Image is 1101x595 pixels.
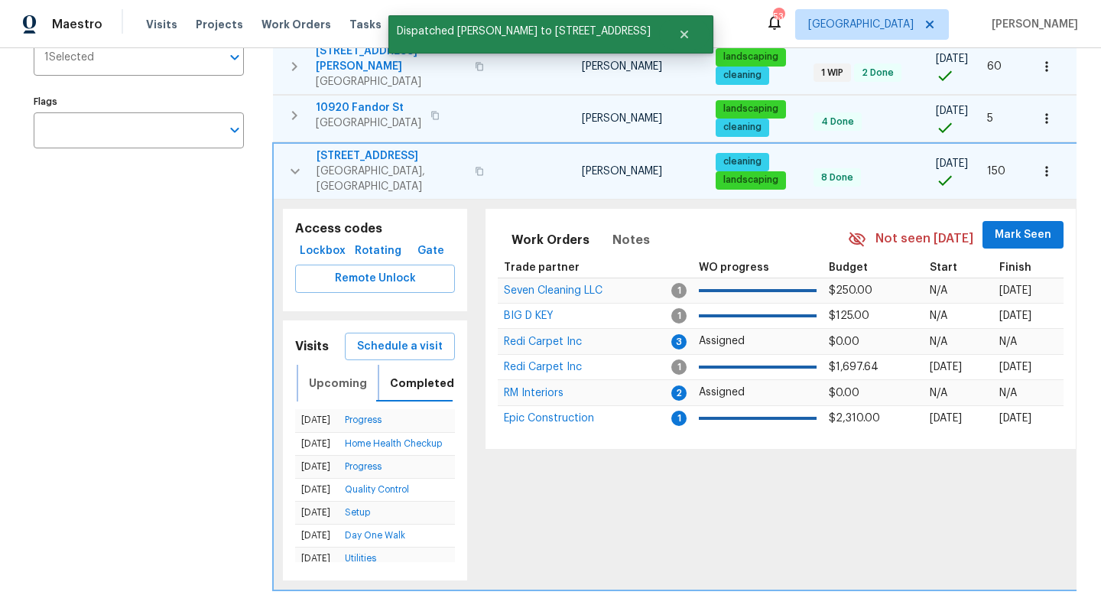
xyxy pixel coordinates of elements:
[317,164,466,194] span: [GEOGRAPHIC_DATA], [GEOGRAPHIC_DATA]
[829,311,869,321] span: $125.00
[316,115,421,131] span: [GEOGRAPHIC_DATA]
[504,286,602,295] a: Seven Cleaning LLC
[999,362,1031,372] span: [DATE]
[829,285,872,296] span: $250.00
[295,237,350,265] button: Lockbox
[295,502,339,525] td: [DATE]
[717,121,768,134] span: cleaning
[717,50,784,63] span: landscaping
[224,47,245,68] button: Open
[316,44,466,74] span: [STREET_ADDRESS][PERSON_NAME]
[815,115,860,128] span: 4 Done
[936,158,968,169] span: [DATE]
[999,262,1031,273] span: Finish
[999,285,1031,296] span: [DATE]
[295,432,339,455] td: [DATE]
[930,262,957,273] span: Start
[930,362,962,372] span: [DATE]
[829,262,868,273] span: Budget
[146,17,177,32] span: Visits
[612,229,650,251] span: Notes
[349,19,382,30] span: Tasks
[995,226,1051,245] span: Mark Seen
[316,74,466,89] span: [GEOGRAPHIC_DATA]
[582,113,662,124] span: [PERSON_NAME]
[196,17,243,32] span: Projects
[815,67,849,80] span: 1 WIP
[671,283,687,298] span: 1
[999,337,1017,347] span: N/A
[671,385,687,401] span: 2
[829,413,880,424] span: $2,310.00
[504,388,563,398] span: RM Interiors
[295,265,455,293] button: Remote Unlock
[999,311,1031,321] span: [DATE]
[261,17,331,32] span: Work Orders
[388,15,659,47] span: Dispatched [PERSON_NAME] to [STREET_ADDRESS]
[987,113,993,124] span: 5
[504,337,582,346] a: Redi Carpet Inc
[582,61,662,72] span: [PERSON_NAME]
[987,166,1005,177] span: 150
[815,171,859,184] span: 8 Done
[504,285,602,296] span: Seven Cleaning LLC
[504,337,582,347] span: Redi Carpet Inc
[986,17,1078,32] span: [PERSON_NAME]
[345,333,455,361] button: Schedule a visit
[671,334,687,350] span: 3
[412,242,449,261] span: Gate
[829,388,859,398] span: $0.00
[856,67,900,80] span: 2 Done
[699,262,769,273] span: WO progress
[295,548,339,571] td: [DATE]
[999,413,1031,424] span: [DATE]
[345,462,382,471] a: Progress
[930,311,947,321] span: N/A
[390,374,454,393] span: Completed
[875,230,973,248] span: Not seen [DATE]
[699,333,817,350] p: Assigned
[345,554,376,563] a: Utilities
[717,102,784,115] span: landscaping
[44,51,94,64] span: 1 Selected
[295,525,339,548] td: [DATE]
[659,19,710,50] button: Close
[930,285,947,296] span: N/A
[504,311,554,321] span: BIG D KEY
[295,478,339,501] td: [DATE]
[345,415,382,424] a: Progress
[504,414,594,423] a: Epic Construction
[504,363,582,372] a: Redi Carpet Inc
[512,229,589,251] span: Work Orders
[307,269,443,288] span: Remote Unlock
[999,388,1017,398] span: N/A
[34,97,244,106] label: Flags
[987,61,1002,72] span: 60
[982,221,1064,249] button: Mark Seen
[224,119,245,141] button: Open
[717,174,784,187] span: landscaping
[671,411,687,426] span: 1
[936,54,968,64] span: [DATE]
[930,388,947,398] span: N/A
[345,531,405,540] a: Day One Walk
[504,311,554,320] a: BIG D KEY
[357,337,443,356] span: Schedule a visit
[295,455,339,478] td: [DATE]
[317,148,466,164] span: [STREET_ADDRESS]
[504,262,580,273] span: Trade partner
[504,362,582,372] span: Redi Carpet Inc
[582,166,662,177] span: [PERSON_NAME]
[406,237,455,265] button: Gate
[671,359,687,375] span: 1
[829,362,879,372] span: $1,697.64
[295,339,329,355] h5: Visits
[345,485,409,494] a: Quality Control
[301,242,344,261] span: Lockbox
[295,221,455,237] h5: Access codes
[829,337,859,347] span: $0.00
[717,69,768,82] span: cleaning
[295,409,339,432] td: [DATE]
[699,385,817,401] p: Assigned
